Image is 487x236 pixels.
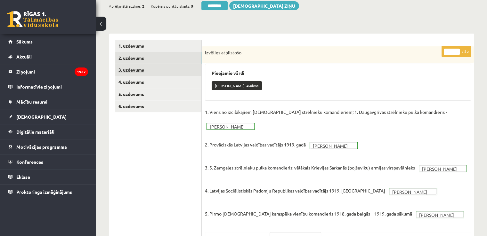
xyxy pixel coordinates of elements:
a: Eklase [8,169,88,184]
p: 2. Provāciskās Latvijas valdības vadītājs 1919. gadā - [205,130,308,149]
a: [DEMOGRAPHIC_DATA] ziņu [229,1,299,10]
a: Sākums [8,34,88,49]
span: [PERSON_NAME] [392,189,428,195]
a: 2. uzdevums [115,52,201,64]
span: [PERSON_NAME] [419,212,455,218]
span: Aprēķinātā atzīme: [109,1,141,11]
a: Aktuāli [8,49,88,64]
span: Motivācijas programma [16,144,67,150]
h3: Pieejamie vārdi [212,70,464,76]
a: Ziņojumi1937 [8,64,88,79]
p: 3. 5. Zemgales strēlnieku pulka komandieris; vēlākais Krievijas Sarkanās (boļševiku) armijas virs... [205,153,417,172]
legend: Informatīvie ziņojumi [16,79,88,94]
a: 1. uzdevums [115,40,201,52]
p: 4. Latvijas Sociālistiskās Padomju Republikas valdības vadītājs 1919. [GEOGRAPHIC_DATA] - [205,176,387,195]
span: [PERSON_NAME] [210,123,246,130]
span: [DEMOGRAPHIC_DATA] [16,114,67,120]
a: Informatīvie ziņojumi [8,79,88,94]
a: [DEMOGRAPHIC_DATA] [8,109,88,124]
span: Konferences [16,159,43,165]
a: Konferences [8,154,88,169]
a: [PERSON_NAME] [419,165,467,172]
p: 5. Pirmo [DEMOGRAPHIC_DATA] karaspēka vienību komandieris 1918. gada beigās – 1919. gada sākumā - [205,199,414,218]
span: Sākums [16,39,33,44]
a: 3. uzdevums [115,64,201,76]
span: Mācību resursi [16,99,47,105]
p: / 5p [442,46,471,57]
a: [PERSON_NAME] [416,211,464,218]
span: Aktuāli [16,54,32,59]
span: 9 [191,1,193,11]
a: 4. uzdevums [115,76,201,88]
a: Rīgas 1. Tālmācības vidusskola [7,11,58,27]
p: [PERSON_NAME]-Avalovs [212,81,262,90]
span: Kopējais punktu skaits: [151,1,190,11]
a: 6. uzdevums [115,100,201,112]
i: 1937 [75,67,88,76]
a: Digitālie materiāli [8,124,88,139]
a: 5. uzdevums [115,88,201,100]
a: Mācību resursi [8,94,88,109]
span: [PERSON_NAME] [313,143,349,149]
span: Digitālie materiāli [16,129,54,135]
a: [PERSON_NAME] [310,142,357,149]
span: [PERSON_NAME] [422,166,458,172]
span: Eklase [16,174,30,180]
p: Izvēlies atbilstošo [205,50,439,56]
a: [PERSON_NAME] [207,123,254,130]
a: Motivācijas programma [8,139,88,154]
span: Proktoringa izmēģinājums [16,189,72,195]
span: 2 [142,1,144,11]
a: [PERSON_NAME] [389,188,437,195]
legend: Ziņojumi [16,64,88,79]
p: 1. Viens no izcilākajiem [DEMOGRAPHIC_DATA] strēlnieku komandieriem; 1. Daugavgrīvas strēlnieku p... [205,107,447,117]
a: Proktoringa izmēģinājums [8,185,88,199]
